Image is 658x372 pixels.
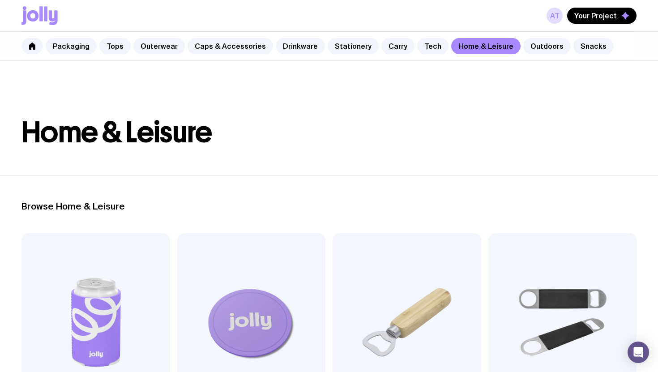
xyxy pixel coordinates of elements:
[573,38,614,54] a: Snacks
[628,342,649,363] div: Open Intercom Messenger
[21,118,637,147] h1: Home & Leisure
[21,201,637,212] h2: Browse Home & Leisure
[451,38,521,54] a: Home & Leisure
[547,8,563,24] a: AT
[99,38,131,54] a: Tops
[417,38,449,54] a: Tech
[381,38,414,54] a: Carry
[188,38,273,54] a: Caps & Accessories
[567,8,637,24] button: Your Project
[574,11,617,20] span: Your Project
[133,38,185,54] a: Outerwear
[523,38,571,54] a: Outdoors
[328,38,379,54] a: Stationery
[276,38,325,54] a: Drinkware
[46,38,97,54] a: Packaging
